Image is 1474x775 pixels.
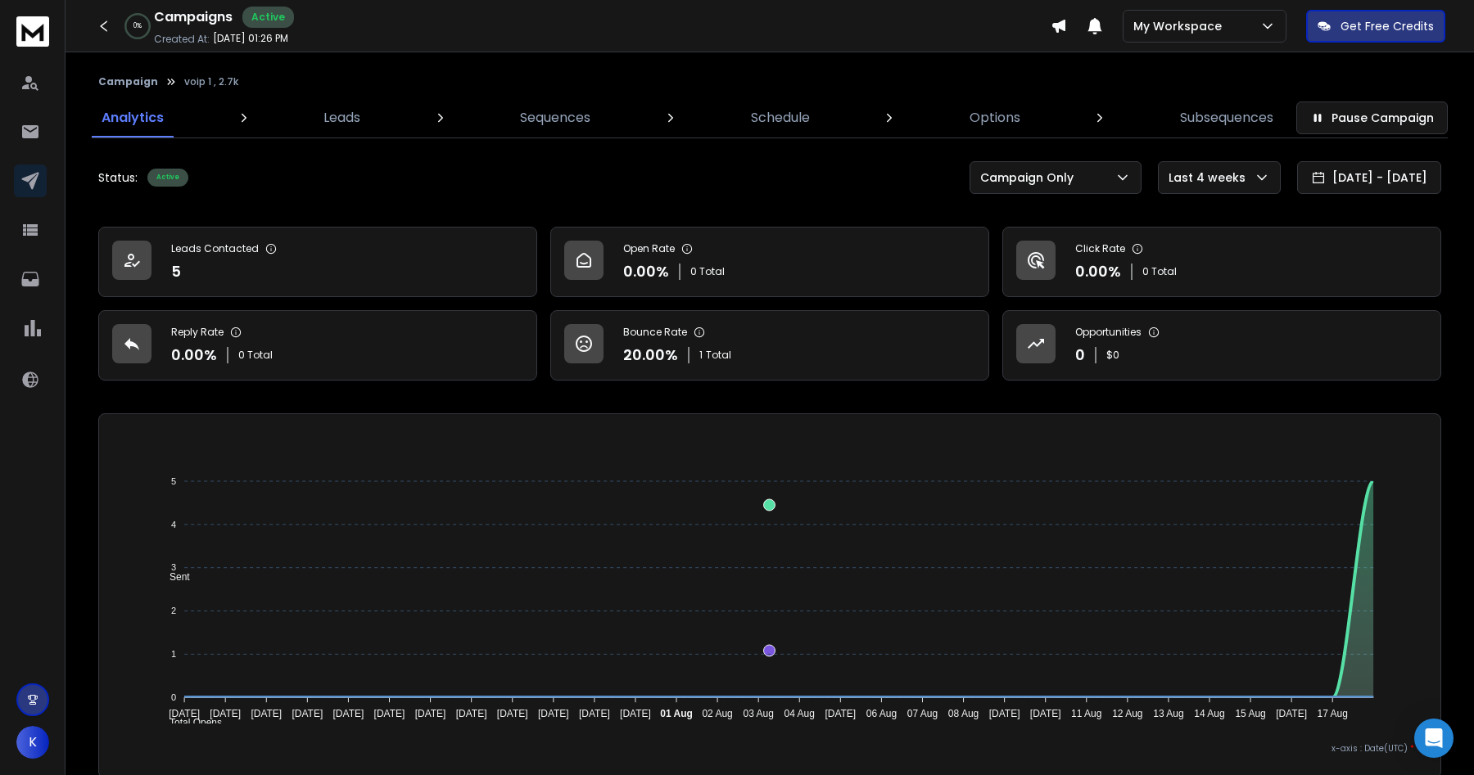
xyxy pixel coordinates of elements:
tspan: 06 Aug [866,708,897,719]
tspan: 12 Aug [1113,708,1143,719]
tspan: [DATE] [989,708,1020,719]
a: Reply Rate0.00%0 Total [98,310,537,381]
p: Created At: [154,33,210,46]
tspan: [DATE] [1030,708,1061,719]
tspan: 14 Aug [1195,708,1225,719]
tspan: [DATE] [292,708,323,719]
a: Schedule [741,98,820,137]
tspan: 11 Aug [1071,708,1101,719]
tspan: [DATE] [579,708,610,719]
p: 0 [1075,344,1085,367]
button: Get Free Credits [1306,10,1445,43]
tspan: [DATE] [251,708,283,719]
p: Sequences [520,108,590,128]
div: Active [147,169,188,187]
p: $ 0 [1106,349,1119,362]
a: Click Rate0.00%0 Total [1002,227,1441,297]
span: Sent [157,571,190,583]
a: Analytics [92,98,174,137]
p: 0 Total [238,349,273,362]
p: Opportunities [1075,326,1142,339]
p: 0 % [133,21,142,31]
img: logo [16,16,49,47]
tspan: 0 [171,692,176,702]
tspan: 17 Aug [1318,708,1348,719]
tspan: 13 Aug [1154,708,1184,719]
p: Last 4 weeks [1169,169,1252,186]
tspan: [DATE] [333,708,364,719]
h1: Campaigns [154,7,233,27]
a: Leads [314,98,370,137]
button: Pause Campaign [1296,101,1448,134]
tspan: 08 Aug [948,708,979,719]
p: 0.00 % [623,260,669,283]
p: Options [970,108,1020,128]
tspan: 3 [171,562,176,572]
tspan: 15 Aug [1236,708,1266,719]
tspan: 5 [171,476,176,486]
p: Subsequences [1180,108,1273,128]
p: Open Rate [623,242,675,255]
button: Campaign [98,75,158,88]
p: My Workspace [1133,18,1228,34]
p: Leads [323,108,360,128]
p: Bounce Rate [623,326,687,339]
p: Reply Rate [171,326,224,339]
tspan: 4 [171,520,176,529]
p: x-axis : Date(UTC) [125,742,1414,755]
p: Analytics [102,108,164,128]
a: Open Rate0.00%0 Total [550,227,989,297]
a: Leads Contacted5 [98,227,537,297]
tspan: [DATE] [415,708,446,719]
tspan: 01 Aug [661,708,694,719]
a: Subsequences [1170,98,1283,137]
p: 0 Total [690,265,725,278]
p: Click Rate [1075,242,1125,255]
p: 0.00 % [1075,260,1121,283]
span: 1 [699,349,703,362]
a: Opportunities0$0 [1002,310,1441,381]
button: K [16,726,49,759]
div: Active [242,7,294,28]
a: Sequences [510,98,600,137]
p: 20.00 % [623,344,678,367]
button: [DATE] - [DATE] [1297,161,1441,194]
p: Schedule [751,108,810,128]
p: Get Free Credits [1341,18,1434,34]
tspan: [DATE] [456,708,487,719]
tspan: [DATE] [825,708,857,719]
tspan: [DATE] [170,708,201,719]
tspan: 07 Aug [907,708,938,719]
tspan: [DATE] [1277,708,1308,719]
span: Total Opens [157,717,222,728]
span: Total [706,349,731,362]
p: Campaign Only [980,169,1080,186]
tspan: [DATE] [374,708,405,719]
tspan: 04 Aug [784,708,815,719]
tspan: [DATE] [538,708,569,719]
tspan: 03 Aug [744,708,774,719]
p: Leads Contacted [171,242,259,255]
tspan: [DATE] [497,708,528,719]
tspan: 02 Aug [703,708,733,719]
p: 0 Total [1142,265,1177,278]
tspan: 2 [171,606,176,615]
tspan: [DATE] [210,708,242,719]
tspan: [DATE] [620,708,651,719]
tspan: 1 [171,649,176,659]
p: [DATE] 01:26 PM [213,32,288,45]
p: voip 1 , 2.7k [184,75,238,88]
a: Bounce Rate20.00%1Total [550,310,989,381]
a: Options [960,98,1030,137]
p: 0.00 % [171,344,217,367]
p: 5 [171,260,181,283]
p: Status: [98,169,138,186]
div: Open Intercom Messenger [1414,719,1454,758]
